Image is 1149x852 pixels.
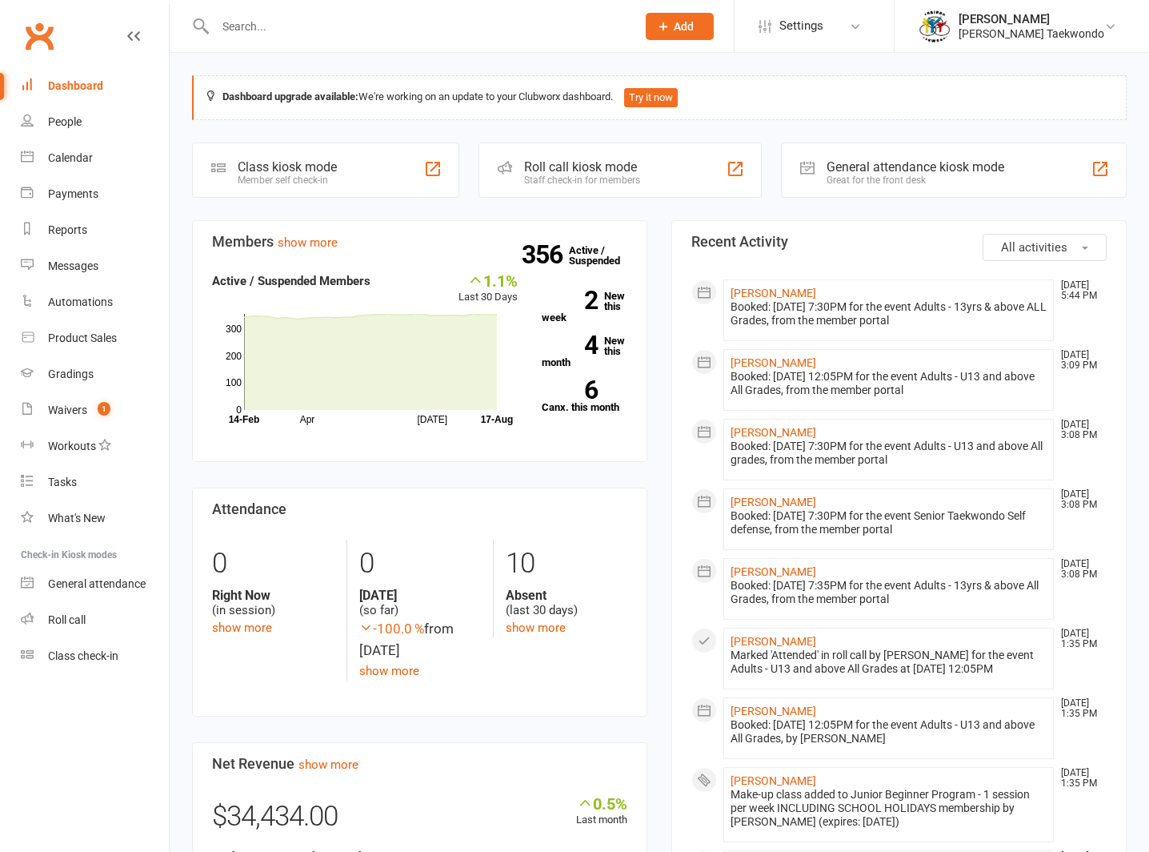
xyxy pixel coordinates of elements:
[827,159,1004,175] div: General attendance kiosk mode
[731,356,816,369] a: [PERSON_NAME]
[48,512,106,524] div: What's New
[731,565,816,578] a: [PERSON_NAME]
[21,320,169,356] a: Product Sales
[222,90,358,102] strong: Dashboard upgrade available:
[359,588,481,603] strong: [DATE]
[576,794,627,829] div: Last month
[919,10,951,42] img: thumb_image1638236014.png
[959,26,1104,41] div: [PERSON_NAME] Taekwondo
[21,500,169,537] a: What's New
[827,175,1004,186] div: Great for the front desk
[212,621,272,635] a: show more
[731,788,1047,829] div: Make-up class added to Junior Beginner Program - 1 session per week INCLUDING SCHOOL HOLIDAYS mem...
[48,223,87,236] div: Reports
[19,16,59,56] a: Clubworx
[212,588,334,603] strong: Right Now
[624,88,678,107] button: Try it now
[524,175,640,186] div: Staff check-in for members
[359,618,481,661] div: from [DATE]
[569,233,639,278] a: 356Active / Suspended
[731,300,1047,328] div: Booked: [DATE] 7:30PM for the event Adults - 13yrs & above ALL Grades, from the member portal
[779,8,823,44] span: Settings
[359,588,481,618] div: (so far)
[506,540,627,588] div: 10
[238,159,337,175] div: Class kiosk mode
[359,664,419,678] a: show more
[1053,489,1106,510] time: [DATE] 3:08 PM
[212,588,334,618] div: (in session)
[731,426,816,439] a: [PERSON_NAME]
[731,509,1047,537] div: Booked: [DATE] 7:30PM for the event Senior Taekwondo Self defense, from the member portal
[731,579,1047,606] div: Booked: [DATE] 7:35PM for the event Adults - 13yrs & above All Grades, from the member portal
[212,501,627,517] h3: Attendance
[1053,768,1106,789] time: [DATE] 1:35 PM
[212,540,334,588] div: 0
[298,758,358,772] a: show more
[731,649,1047,676] div: Marked 'Attended' in roll call by [PERSON_NAME] for the event Adults - U13 and above All Grades a...
[1053,350,1106,371] time: [DATE] 3:09 PM
[731,635,816,648] a: [PERSON_NAME]
[542,380,627,412] a: 6Canx. this month
[674,20,694,33] span: Add
[1053,280,1106,301] time: [DATE] 5:44 PM
[983,234,1107,261] button: All activities
[192,75,1127,120] div: We're working on an update to your Clubworx dashboard.
[731,370,1047,397] div: Booked: [DATE] 12:05PM for the event Adults - U13 and above All Grades, from the member portal
[731,705,816,717] a: [PERSON_NAME]
[524,159,640,175] div: Roll call kiosk mode
[542,336,627,368] a: 4New this month
[522,243,569,267] strong: 356
[210,15,625,38] input: Search...
[212,794,627,847] div: $34,434.00
[646,13,714,40] button: Add
[48,115,82,128] div: People
[21,602,169,638] a: Roll call
[731,774,816,787] a: [PERSON_NAME]
[1053,420,1106,440] time: [DATE] 3:08 PM
[98,402,110,416] span: 1
[48,613,86,626] div: Roll call
[506,621,566,635] a: show more
[212,234,627,250] h3: Members
[48,79,103,92] div: Dashboard
[731,287,816,299] a: [PERSON_NAME]
[212,756,627,772] h3: Net Revenue
[21,392,169,428] a: Waivers 1
[1053,629,1106,649] time: [DATE] 1:35 PM
[691,234,1107,250] h3: Recent Activity
[1053,559,1106,580] time: [DATE] 3:08 PM
[212,274,370,288] strong: Active / Suspended Members
[731,496,816,508] a: [PERSON_NAME]
[576,794,627,812] div: 0.5%
[48,368,94,380] div: Gradings
[458,271,518,306] div: Last 30 Days
[48,187,98,200] div: Payments
[359,540,481,588] div: 0
[48,151,93,164] div: Calendar
[48,404,87,416] div: Waivers
[21,140,169,176] a: Calendar
[542,378,598,402] strong: 6
[1001,240,1067,255] span: All activities
[21,284,169,320] a: Automations
[959,12,1104,26] div: [PERSON_NAME]
[21,638,169,674] a: Class kiosk mode
[506,588,627,618] div: (last 30 days)
[21,566,169,602] a: General attendance kiosk mode
[21,428,169,464] a: Workouts
[48,577,146,590] div: General attendance
[542,291,627,323] a: 2New this week
[359,621,424,637] span: -100.0 %
[1053,698,1106,719] time: [DATE] 1:35 PM
[48,332,117,344] div: Product Sales
[48,649,118,662] div: Class check-in
[21,176,169,212] a: Payments
[48,440,96,452] div: Workouts
[731,440,1047,467] div: Booked: [DATE] 7:30PM for the event Adults - U13 and above All grades, from the member portal
[21,464,169,500] a: Tasks
[542,333,598,357] strong: 4
[731,718,1047,745] div: Booked: [DATE] 12:05PM for the event Adults - U13 and above All Grades, by [PERSON_NAME]
[21,68,169,104] a: Dashboard
[21,104,169,140] a: People
[458,271,518,289] div: 1.1%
